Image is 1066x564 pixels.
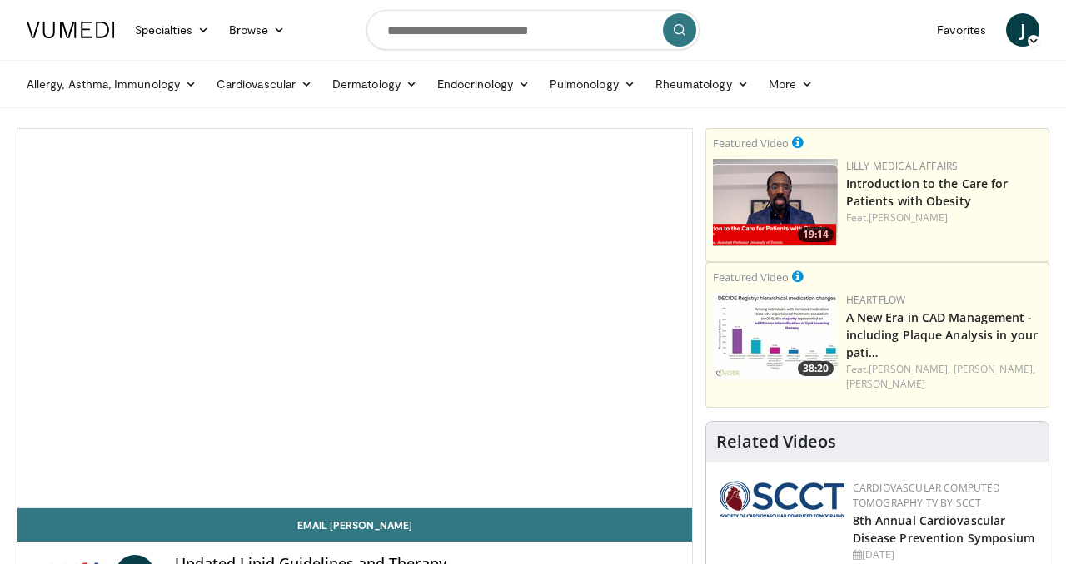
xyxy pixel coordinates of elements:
a: Specialties [125,13,219,47]
img: 51a70120-4f25-49cc-93a4-67582377e75f.png.150x105_q85_autocrop_double_scale_upscale_version-0.2.png [720,481,844,517]
a: J [1006,13,1039,47]
div: [DATE] [853,547,1035,562]
a: Introduction to the Care for Patients with Obesity [846,176,1009,209]
a: Dermatology [322,67,427,101]
a: 8th Annual Cardiovascular Disease Prevention Symposium [853,512,1035,546]
a: [PERSON_NAME] [869,210,948,225]
a: More [759,67,823,101]
a: Pulmonology [540,67,645,101]
a: 38:20 [713,293,838,380]
a: 19:14 [713,159,838,246]
a: Browse [219,13,296,47]
a: Allergy, Asthma, Immunology [17,67,207,101]
a: [PERSON_NAME], [869,362,950,376]
a: Cardiovascular Computed Tomography TV by SCCT [853,481,1001,510]
h4: Related Videos [716,432,836,452]
input: Search topics, interventions [366,10,700,50]
small: Featured Video [713,270,789,284]
a: Rheumatology [645,67,759,101]
small: Featured Video [713,136,789,151]
img: 738d0e2d-290f-4d89-8861-908fb8b721dc.150x105_q85_crop-smart_upscale.jpg [713,293,838,380]
img: acc2e291-ced4-4dd5-b17b-d06994da28f3.png.150x105_q85_crop-smart_upscale.png [713,159,838,246]
img: VuMedi Logo [27,22,115,38]
a: A New Era in CAD Management - including Plaque Analysis in your pati… [846,309,1038,360]
a: Cardiovascular [207,67,322,101]
a: [PERSON_NAME], [954,362,1035,376]
div: Feat. [846,210,1042,225]
a: Heartflow [846,293,906,307]
a: [PERSON_NAME] [846,377,925,391]
a: Email [PERSON_NAME] [17,508,692,542]
div: Feat. [846,362,1042,392]
a: Endocrinology [427,67,540,101]
span: 38:20 [798,361,834,376]
span: 19:14 [798,227,834,242]
video-js: Video Player [17,129,692,508]
a: Favorites [927,13,996,47]
a: Lilly Medical Affairs [846,159,959,173]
